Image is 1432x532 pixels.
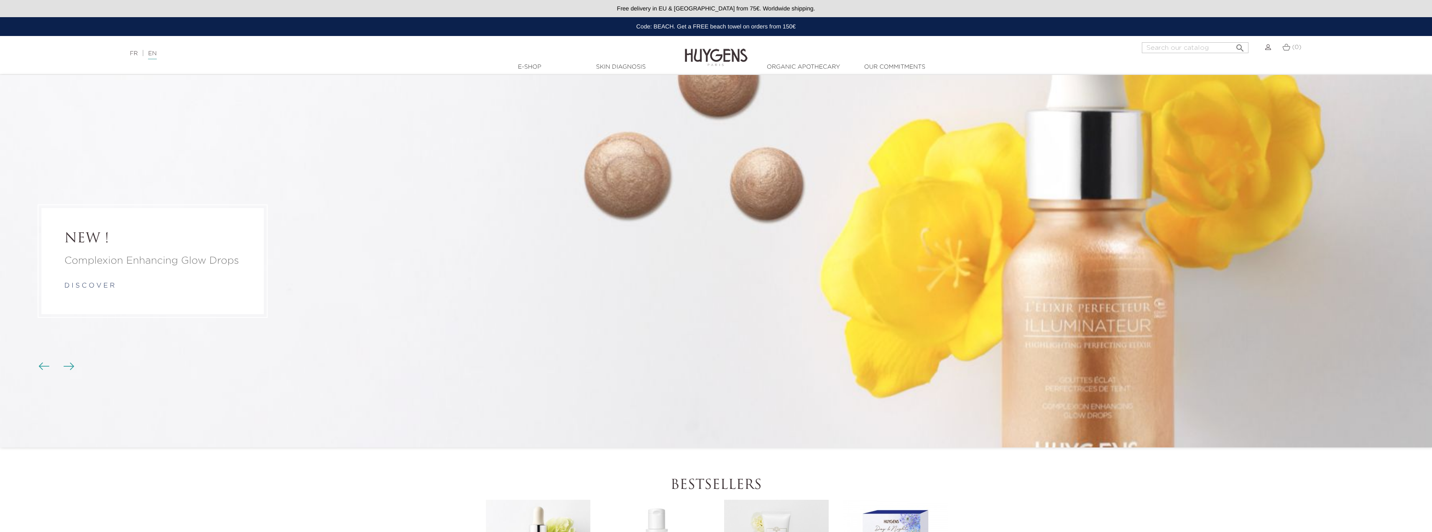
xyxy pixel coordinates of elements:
[42,360,69,373] div: Carousel buttons
[64,254,241,269] a: Complexion Enhancing Glow Drops
[1235,41,1245,51] i: 
[853,63,937,72] a: Our commitments
[1292,44,1302,50] span: (0)
[579,63,663,72] a: Skin Diagnosis
[1233,40,1248,51] button: 
[130,51,138,57] a: FR
[484,478,948,493] h2: Bestsellers
[148,51,156,59] a: EN
[762,63,845,72] a: Organic Apothecary
[64,231,241,247] a: NEW !
[125,49,590,59] div: |
[488,63,572,72] a: E-Shop
[64,283,115,290] a: d i s c o v e r
[685,35,748,67] img: Huygens
[1142,42,1248,53] input: Search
